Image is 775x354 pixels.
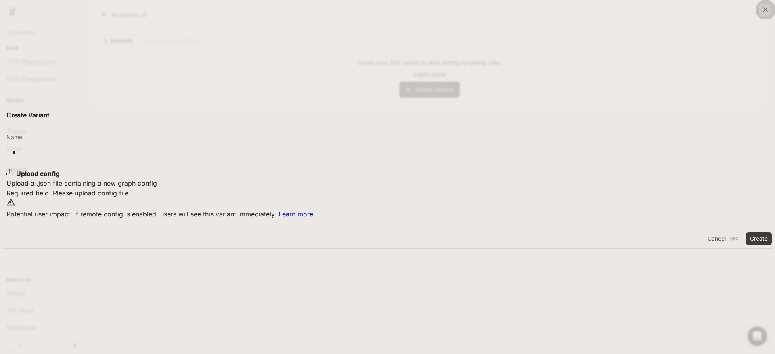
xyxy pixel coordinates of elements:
p: Create Variant [6,110,50,120]
a: Learn more [279,210,313,218]
button: CancelEsc [704,232,743,245]
button: Create [746,232,772,245]
span: Required field. Please upload config file [6,189,128,197]
span: Upload a .json file containing a new graph config [6,179,157,187]
span: Potential user impact: If remote config is enabled, users will see this variant immediately. [6,210,313,218]
b: Upload config [16,170,60,178]
p: Esc [729,234,739,243]
p: Name [6,134,22,140]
